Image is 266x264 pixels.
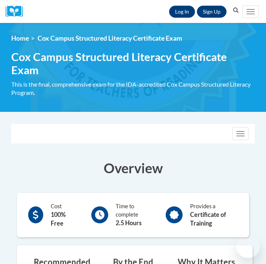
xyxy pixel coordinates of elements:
b: Certificate of Training [190,211,226,227]
div: Time to complete [116,202,149,227]
a: Home [11,34,29,42]
button: Search [230,6,242,15]
a: Register [197,6,227,18]
a: Log In [169,6,195,18]
span: Cox Campus Structured Literacy Certificate Exam [11,50,255,76]
b: 2.5 Hours [116,219,142,226]
a: Cox Campus [6,6,28,17]
div: This is the final, comprehensive exam for the IDA-accredited Cox Campus Structured Literacy Program. [11,80,255,97]
iframe: Button to launch messaging window [236,234,260,258]
div: Provides a [190,202,238,228]
h3: Overview [11,159,255,177]
img: Logo brand [6,6,28,17]
b: 100% Free [51,211,66,227]
span: Cox Campus Structured Literacy Certificate Exam [38,34,182,42]
div: Cost [51,202,74,228]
